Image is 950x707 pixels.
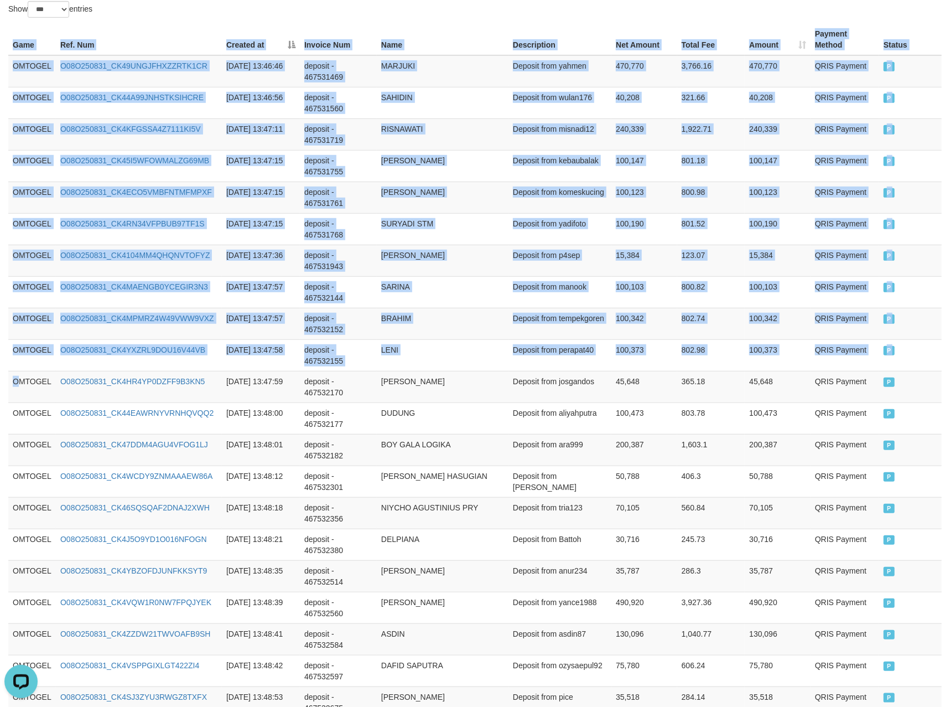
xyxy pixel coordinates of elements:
td: QRIS Payment [811,308,879,339]
span: PAID [884,62,895,71]
td: OMTOGEL [8,245,56,276]
td: 100,103 [745,276,811,308]
td: OMTOGEL [8,371,56,402]
td: [DATE] 13:47:11 [222,118,300,150]
td: 100,342 [745,308,811,339]
td: OMTOGEL [8,55,56,87]
td: 490,920 [611,592,677,623]
a: O08O250831_CK49UNGJFHXZZRTK1CR [60,61,207,70]
span: PAID [884,504,895,513]
td: 100,373 [611,339,677,371]
td: Deposit from aliyahputra [508,402,611,434]
td: OMTOGEL [8,655,56,687]
td: Deposit from tempekgoren [508,308,611,339]
td: 100,123 [745,182,811,213]
a: O08O250831_CK44A99JNHSTKSIHCRE [60,93,204,102]
td: [PERSON_NAME] [377,245,508,276]
td: 200,387 [745,434,811,466]
td: 490,920 [745,592,811,623]
span: PAID [884,409,895,419]
span: PAID [884,598,895,608]
td: deposit - 467532301 [300,466,377,497]
td: 321.66 [677,87,745,118]
td: deposit - 467532182 [300,434,377,466]
td: 802.74 [677,308,745,339]
span: PAID [884,567,895,576]
td: Deposit from perapat40 [508,339,611,371]
td: Deposit from yahmen [508,55,611,87]
span: PAID [884,378,895,387]
td: 800.98 [677,182,745,213]
td: 1,040.77 [677,623,745,655]
a: O08O250831_CK4VSPPGIXLGT422ZI4 [60,661,199,670]
td: deposit - 467531761 [300,182,377,213]
td: Deposit from misnadi12 [508,118,611,150]
th: Ref. Num [56,24,222,55]
td: LENI [377,339,508,371]
td: OMTOGEL [8,276,56,308]
td: 406.3 [677,466,745,497]
td: 50,788 [611,466,677,497]
td: deposit - 467532597 [300,655,377,687]
td: deposit - 467532584 [300,623,377,655]
td: QRIS Payment [811,371,879,402]
a: O08O250831_CK45I5WFOWMALZG69MB [60,156,209,165]
span: PAID [884,94,895,103]
td: Deposit from tria123 [508,497,611,529]
td: deposit - 467532560 [300,592,377,623]
a: O08O250831_CK4VQW1R0NW7FPQJYEK [60,598,211,607]
td: 803.78 [677,402,745,434]
td: [DATE] 13:47:57 [222,308,300,339]
td: [DATE] 13:48:39 [222,592,300,623]
td: QRIS Payment [811,150,879,182]
td: [DATE] 13:47:15 [222,150,300,182]
td: QRIS Payment [811,339,879,371]
td: 286.3 [677,560,745,592]
span: PAID [884,283,895,292]
td: 45,648 [611,371,677,402]
td: 100,103 [611,276,677,308]
td: 15,384 [611,245,677,276]
td: 40,208 [611,87,677,118]
td: 560.84 [677,497,745,529]
td: OMTOGEL [8,150,56,182]
td: 801.18 [677,150,745,182]
td: QRIS Payment [811,182,879,213]
a: O08O250831_CK4MAENGB0YCEGIR3N3 [60,282,208,291]
td: QRIS Payment [811,497,879,529]
td: SAHIDIN [377,87,508,118]
td: QRIS Payment [811,118,879,150]
span: PAID [884,535,895,545]
td: deposit - 467532177 [300,402,377,434]
td: QRIS Payment [811,276,879,308]
td: [DATE] 13:46:46 [222,55,300,87]
td: 245.73 [677,529,745,560]
td: QRIS Payment [811,560,879,592]
td: 70,105 [745,497,811,529]
td: QRIS Payment [811,529,879,560]
td: QRIS Payment [811,402,879,434]
td: QRIS Payment [811,623,879,655]
td: 606.24 [677,655,745,687]
td: OMTOGEL [8,623,56,655]
td: 240,339 [745,118,811,150]
span: PAID [884,472,895,482]
td: Deposit from asdin87 [508,623,611,655]
td: 100,473 [611,402,677,434]
td: deposit - 467532356 [300,497,377,529]
td: deposit - 467532514 [300,560,377,592]
td: 100,473 [745,402,811,434]
td: deposit - 467532152 [300,308,377,339]
span: PAID [884,125,895,135]
td: QRIS Payment [811,245,879,276]
th: Game [8,24,56,55]
td: QRIS Payment [811,592,879,623]
td: OMTOGEL [8,497,56,529]
td: OMTOGEL [8,87,56,118]
td: deposit - 467531755 [300,150,377,182]
td: Deposit from josgandos [508,371,611,402]
td: OMTOGEL [8,592,56,623]
td: deposit - 467531768 [300,213,377,245]
td: [DATE] 13:47:15 [222,213,300,245]
span: PAID [884,314,895,324]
